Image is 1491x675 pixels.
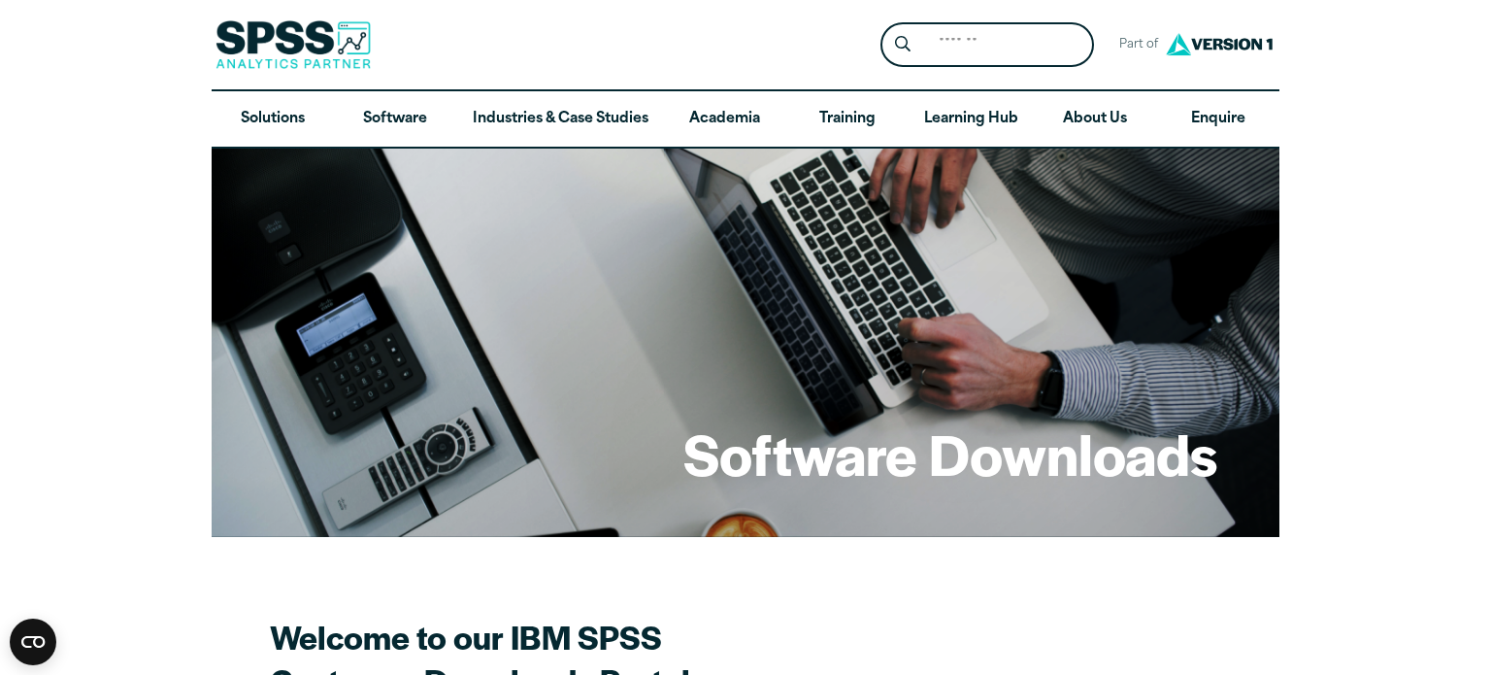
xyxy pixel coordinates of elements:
nav: Desktop version of site main menu [212,91,1279,148]
a: Enquire [1157,91,1279,148]
a: Industries & Case Studies [457,91,664,148]
a: Solutions [212,91,334,148]
h1: Software Downloads [683,416,1217,491]
a: Training [786,91,909,148]
a: Software [334,91,456,148]
button: Search magnifying glass icon [885,27,921,63]
a: Academia [664,91,786,148]
svg: Search magnifying glass icon [895,36,911,52]
button: Open CMP widget [10,619,56,665]
a: Learning Hub [909,91,1034,148]
form: Site Header Search Form [880,22,1094,68]
span: Part of [1110,31,1161,59]
img: Version1 Logo [1161,26,1277,62]
a: About Us [1034,91,1156,148]
img: SPSS Analytics Partner [215,20,371,69]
